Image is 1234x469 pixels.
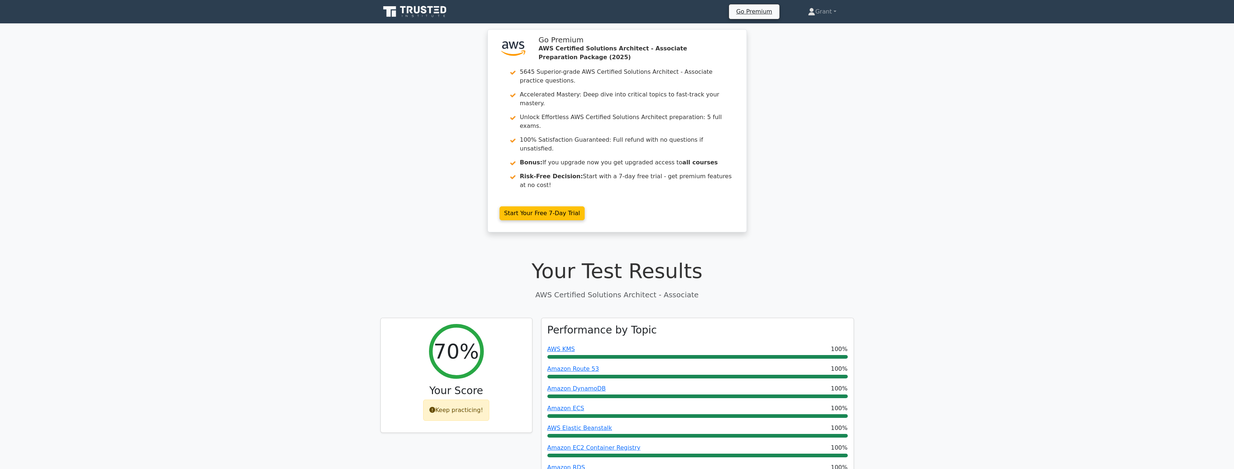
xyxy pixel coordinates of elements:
[433,339,479,363] h2: 70%
[380,259,854,283] h1: Your Test Results
[387,385,526,397] h3: Your Score
[547,385,606,392] a: Amazon DynamoDB
[380,289,854,300] p: AWS Certified Solutions Architect - Associate
[831,365,848,373] span: 100%
[547,405,584,412] a: Amazon ECS
[831,424,848,432] span: 100%
[547,424,612,431] a: AWS Elastic Beanstalk
[831,384,848,393] span: 100%
[790,4,854,19] a: Grant
[732,7,777,16] a: Go Premium
[547,365,599,372] a: Amazon Route 53
[547,324,657,336] h3: Performance by Topic
[500,206,585,220] a: Start Your Free 7-Day Trial
[831,404,848,413] span: 100%
[423,400,489,421] div: Keep practicing!
[547,444,641,451] a: Amazon EC2 Container Registry
[831,443,848,452] span: 100%
[547,346,575,352] a: AWS KMS
[831,345,848,354] span: 100%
